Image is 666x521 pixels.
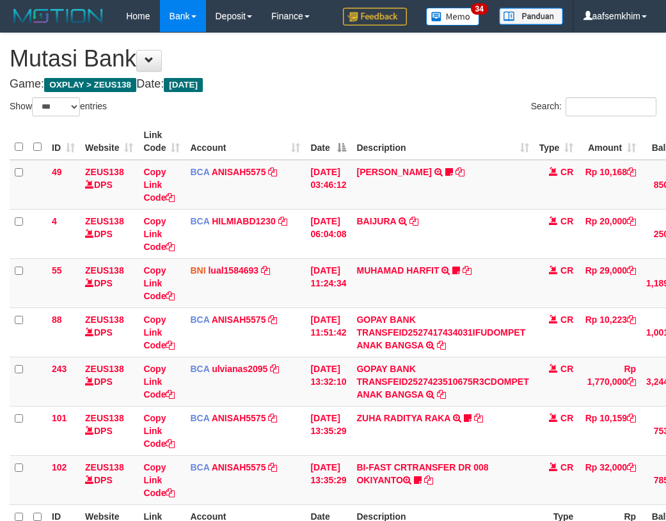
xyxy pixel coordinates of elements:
[499,8,563,25] img: panduan.png
[190,216,209,226] span: BCA
[212,216,276,226] a: HILMIABD1230
[531,97,656,116] label: Search:
[560,265,573,276] span: CR
[560,167,573,177] span: CR
[627,315,636,325] a: Copy Rp 10,223 to clipboard
[212,364,267,374] a: ulvianas2095
[44,78,136,92] span: OXPLAY > ZEUS138
[85,413,124,423] a: ZEUS138
[305,455,351,504] td: [DATE] 13:35:29
[305,406,351,455] td: [DATE] 13:35:29
[578,307,641,357] td: Rp 10,223
[85,167,124,177] a: ZEUS138
[80,160,138,210] td: DPS
[578,209,641,258] td: Rp 20,000
[190,462,209,472] span: BCA
[85,364,124,374] a: ZEUS138
[143,315,175,350] a: Copy Link Code
[47,123,80,160] th: ID: activate to sort column ascending
[185,123,305,160] th: Account: activate to sort column ascending
[627,216,636,226] a: Copy Rp 20,000 to clipboard
[627,167,636,177] a: Copy Rp 10,168 to clipboard
[85,265,124,276] a: ZEUS138
[208,265,258,276] a: lual1584693
[474,413,483,423] a: Copy ZUHA RADITYA RAKA to clipboard
[356,364,528,400] a: GOPAY BANK TRANSFEID2527423510675R3CDOMPET ANAK BANGSA
[409,216,418,226] a: Copy BAIJURA to clipboard
[560,315,573,325] span: CR
[305,209,351,258] td: [DATE] 06:04:08
[138,123,185,160] th: Link Code: activate to sort column ascending
[278,216,287,226] a: Copy HILMIABD1230 to clipboard
[190,167,209,177] span: BCA
[560,364,573,374] span: CR
[80,123,138,160] th: Website: activate to sort column ascending
[80,307,138,357] td: DPS
[143,167,175,203] a: Copy Link Code
[143,462,175,498] a: Copy Link Code
[305,357,351,406] td: [DATE] 13:32:10
[426,8,480,26] img: Button%20Memo.svg
[578,406,641,455] td: Rp 10,159
[305,123,351,160] th: Date: activate to sort column descending
[85,462,124,472] a: ZEUS138
[190,315,209,325] span: BCA
[143,265,175,301] a: Copy Link Code
[356,413,450,423] a: ZUHA RADITYA RAKA
[534,123,579,160] th: Type: activate to sort column ascending
[52,462,67,472] span: 102
[190,265,205,276] span: BNI
[471,3,488,15] span: 34
[627,462,636,472] a: Copy Rp 32,000 to clipboard
[578,123,641,160] th: Amount: activate to sort column ascending
[560,462,573,472] span: CR
[305,160,351,210] td: [DATE] 03:46:12
[10,6,107,26] img: MOTION_logo.png
[212,315,266,325] a: ANISAH5575
[356,265,439,276] a: MUHAMAD HARFIT
[424,475,433,485] a: Copy BI-FAST CRTRANSFER DR 008 OKIYANTO to clipboard
[52,364,67,374] span: 243
[578,160,641,210] td: Rp 10,168
[437,389,446,400] a: Copy GOPAY BANK TRANSFEID2527423510675R3CDOMPET ANAK BANGSA to clipboard
[85,216,124,226] a: ZEUS138
[52,265,62,276] span: 55
[52,315,62,325] span: 88
[343,8,407,26] img: Feedback.jpg
[85,315,124,325] a: ZEUS138
[305,307,351,357] td: [DATE] 11:51:42
[212,167,266,177] a: ANISAH5575
[80,258,138,307] td: DPS
[560,413,573,423] span: CR
[356,167,431,177] a: [PERSON_NAME]
[268,462,277,472] a: Copy ANISAH5575 to clipboard
[143,413,175,449] a: Copy Link Code
[566,97,656,116] input: Search:
[212,413,266,423] a: ANISAH5575
[80,209,138,258] td: DPS
[52,413,67,423] span: 101
[578,455,641,504] td: Rp 32,000
[80,406,138,455] td: DPS
[80,455,138,504] td: DPS
[143,216,175,252] a: Copy Link Code
[190,413,209,423] span: BCA
[52,167,62,177] span: 49
[10,78,656,91] h4: Game: Date:
[190,364,209,374] span: BCA
[578,357,641,406] td: Rp 1,770,000
[270,364,279,374] a: Copy ulvianas2095 to clipboard
[627,377,636,387] a: Copy Rp 1,770,000 to clipboard
[351,123,534,160] th: Description: activate to sort column ascending
[356,216,396,226] a: BAIJURA
[80,357,138,406] td: DPS
[456,167,464,177] a: Copy INA PAUJANAH to clipboard
[351,455,534,504] td: BI-FAST CRTRANSFER DR 008 OKIYANTO
[437,340,446,350] a: Copy GOPAY BANK TRANSFEID2527417434031IFUDOMPET ANAK BANGSA to clipboard
[463,265,472,276] a: Copy MUHAMAD HARFIT to clipboard
[143,364,175,400] a: Copy Link Code
[52,216,57,226] span: 4
[305,258,351,307] td: [DATE] 11:24:34
[268,413,277,423] a: Copy ANISAH5575 to clipboard
[627,265,636,276] a: Copy Rp 29,000 to clipboard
